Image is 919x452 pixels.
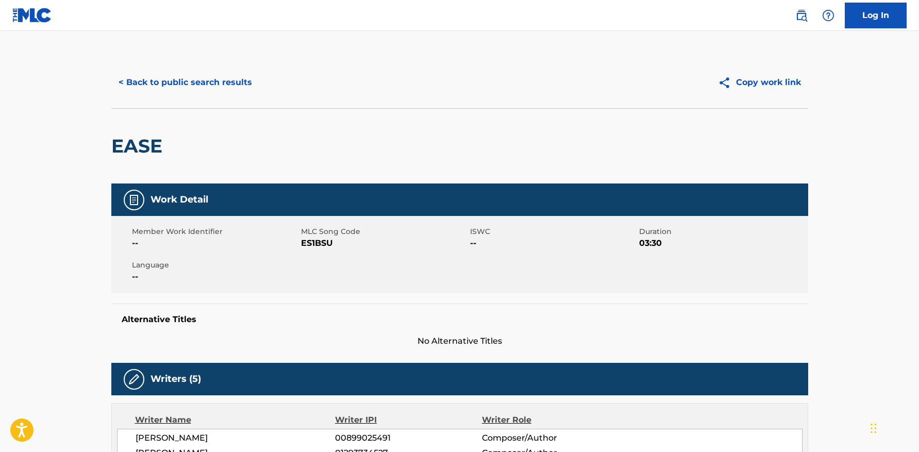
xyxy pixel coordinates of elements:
[822,9,834,22] img: help
[135,414,336,426] div: Writer Name
[132,271,298,283] span: --
[818,5,839,26] div: Help
[845,3,907,28] a: Log In
[867,403,919,452] iframe: Chat Widget
[639,226,806,237] span: Duration
[791,5,812,26] a: Public Search
[151,194,208,206] h5: Work Detail
[132,260,298,271] span: Language
[12,8,52,23] img: MLC Logo
[132,226,298,237] span: Member Work Identifier
[151,373,201,385] h5: Writers (5)
[711,70,808,95] button: Copy work link
[470,226,637,237] span: ISWC
[132,237,298,249] span: --
[482,432,615,444] span: Composer/Author
[111,135,168,158] h2: EASE
[111,335,808,347] span: No Alternative Titles
[301,237,467,249] span: ES1BSU
[301,226,467,237] span: MLC Song Code
[128,194,140,206] img: Work Detail
[128,373,140,386] img: Writers
[111,70,259,95] button: < Back to public search results
[871,413,877,444] div: Drag
[470,237,637,249] span: --
[335,414,482,426] div: Writer IPI
[639,237,806,249] span: 03:30
[795,9,808,22] img: search
[122,314,798,325] h5: Alternative Titles
[335,432,481,444] span: 00899025491
[136,432,336,444] span: [PERSON_NAME]
[718,76,736,89] img: Copy work link
[482,414,615,426] div: Writer Role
